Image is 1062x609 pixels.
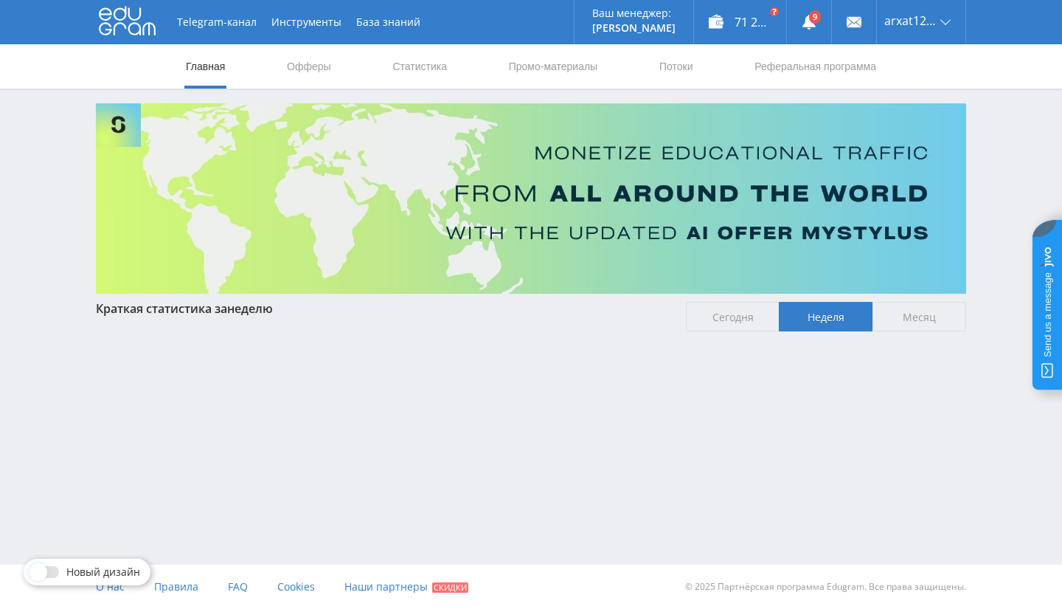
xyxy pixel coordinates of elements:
a: О нас [96,565,125,609]
a: Офферы [285,44,333,89]
span: FAQ [228,579,248,593]
a: Статистика [391,44,448,89]
span: Новый дизайн [66,566,140,578]
a: Реферальная программа [753,44,878,89]
span: неделю [227,300,273,317]
span: arxat1268 [884,15,936,27]
img: Banner [96,103,966,294]
a: Промо-материалы [507,44,599,89]
span: Правила [154,579,198,593]
span: Неделя [779,302,872,331]
p: [PERSON_NAME] [592,22,676,34]
span: Скидки [432,582,468,593]
a: Наши партнеры Скидки [344,565,468,609]
span: Месяц [872,302,966,331]
div: Краткая статистика за [96,302,671,315]
a: Cookies [277,565,315,609]
span: О нас [96,579,125,593]
span: Наши партнеры [344,579,428,593]
a: Потоки [658,44,695,89]
a: Главная [184,44,226,89]
div: © 2025 Партнёрская программа Edugram. Все права защищены. [538,565,966,609]
p: Ваш менеджер: [592,7,676,19]
span: Cookies [277,579,315,593]
a: FAQ [228,565,248,609]
a: Правила [154,565,198,609]
span: Сегодня [686,302,780,331]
